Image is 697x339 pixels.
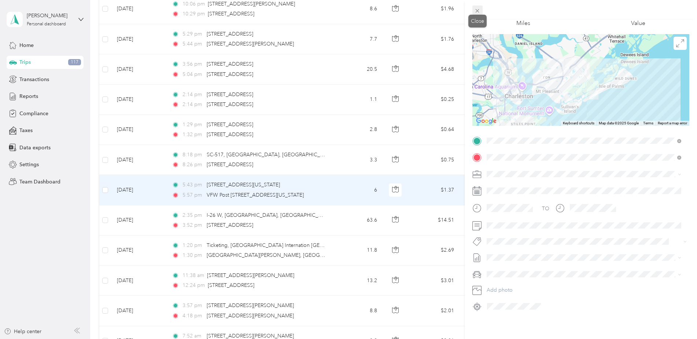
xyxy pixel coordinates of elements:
a: Report a map error [658,121,687,125]
button: Keyboard shortcuts [563,121,594,126]
div: Close [468,15,487,28]
iframe: Everlance-gr Chat Button Frame [656,298,697,339]
a: Open this area in Google Maps (opens a new window) [474,116,498,126]
span: Map data ©2025 Google [599,121,639,125]
p: Value [631,19,645,28]
div: TO [542,205,549,212]
p: Miles [516,19,530,28]
button: Add photo [484,285,689,295]
a: Terms (opens in new tab) [643,121,653,125]
img: Google [474,116,498,126]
